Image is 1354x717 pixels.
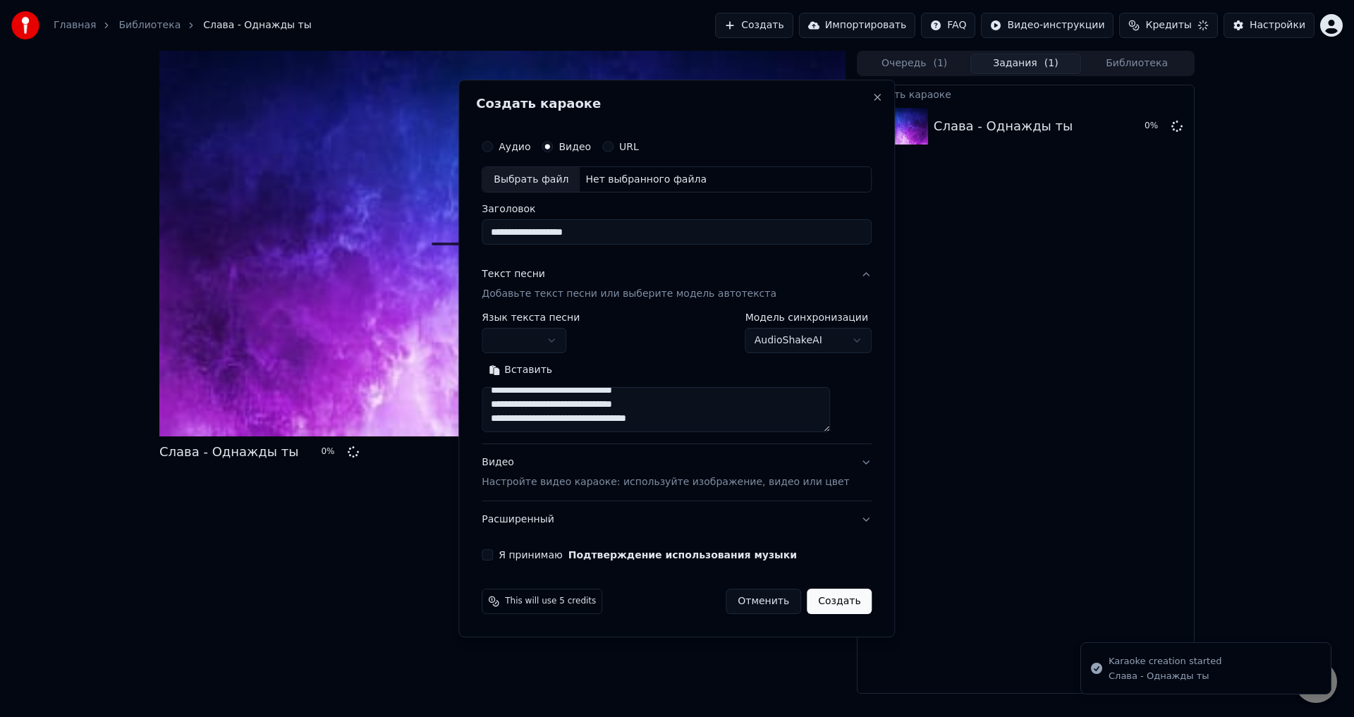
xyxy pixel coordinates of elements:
[482,167,580,192] div: Выбрать файл
[745,313,872,323] label: Модель синхронизации
[505,596,596,607] span: This will use 5 credits
[482,360,559,382] button: Вставить
[482,288,776,302] p: Добавьте текст песни или выберите модель автотекста
[568,550,797,560] button: Я принимаю
[482,257,872,313] button: Текст песниДобавьте текст песни или выберите модель автотекста
[482,456,849,490] div: Видео
[482,475,849,489] p: Настройте видео караоке: используйте изображение, видео или цвет
[559,142,591,152] label: Видео
[482,313,872,444] div: Текст песниДобавьте текст песни или выберите модель автотекста
[499,142,530,152] label: Аудио
[482,501,872,538] button: Расширенный
[619,142,639,152] label: URL
[482,313,580,323] label: Язык текста песни
[726,589,801,614] button: Отменить
[482,268,545,282] div: Текст песни
[482,445,872,501] button: ВидеоНастройте видео караоке: используйте изображение, видео или цвет
[580,173,712,187] div: Нет выбранного файла
[807,589,872,614] button: Создать
[476,97,877,110] h2: Создать караоке
[499,550,797,560] label: Я принимаю
[482,204,872,214] label: Заголовок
